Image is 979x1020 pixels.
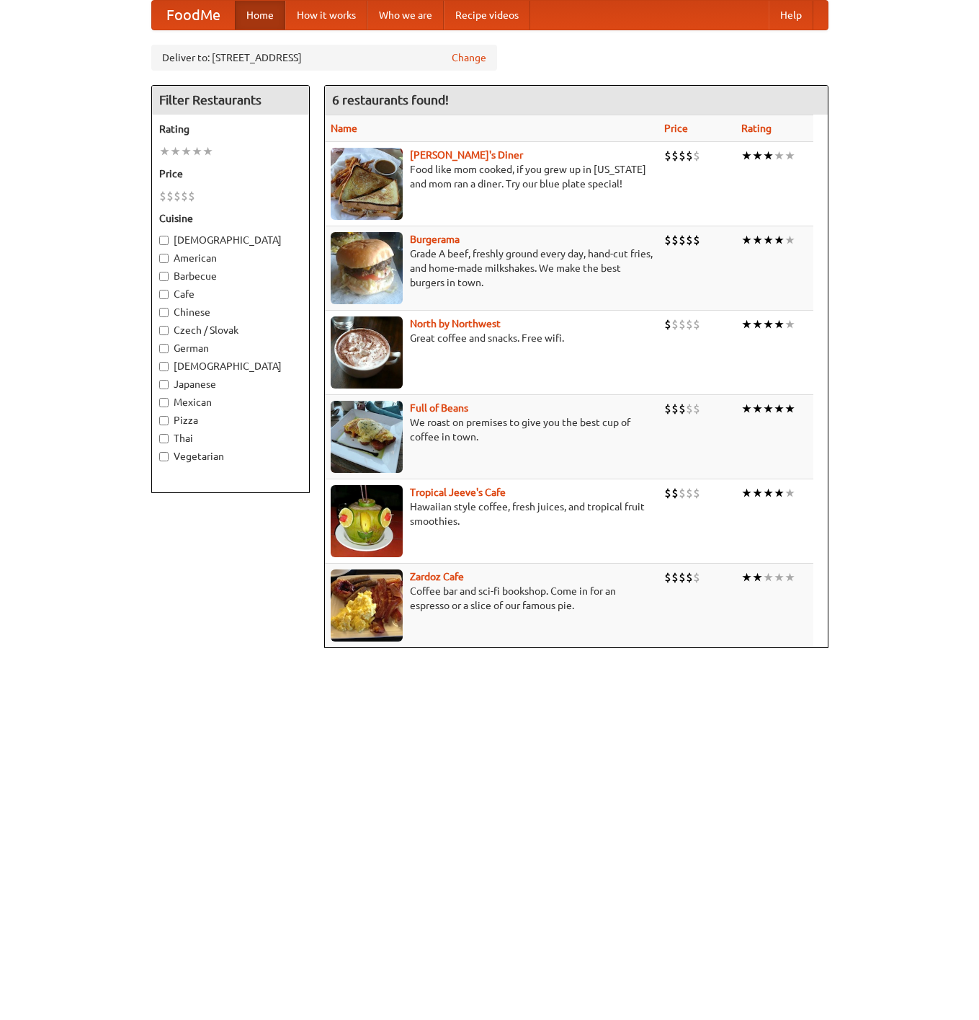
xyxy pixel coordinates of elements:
[159,233,302,247] label: [DEMOGRAPHIC_DATA]
[784,232,795,248] li: ★
[763,316,774,332] li: ★
[202,143,213,159] li: ★
[664,148,671,164] li: $
[159,143,170,159] li: ★
[774,569,784,585] li: ★
[741,569,752,585] li: ★
[664,401,671,417] li: $
[159,398,169,407] input: Mexican
[331,316,403,389] img: north.jpg
[784,485,795,501] li: ★
[686,232,693,248] li: $
[192,143,202,159] li: ★
[679,232,686,248] li: $
[671,485,679,501] li: $
[784,401,795,417] li: ★
[159,188,166,204] li: $
[159,449,302,464] label: Vegetarian
[784,569,795,585] li: ★
[159,341,302,355] label: German
[752,485,763,501] li: ★
[679,569,686,585] li: $
[763,569,774,585] li: ★
[741,232,752,248] li: ★
[159,395,302,409] label: Mexican
[159,272,169,281] input: Barbecue
[331,148,403,220] img: sallys.jpg
[159,254,169,263] input: American
[671,148,679,164] li: $
[763,148,774,164] li: ★
[774,316,784,332] li: ★
[331,415,653,444] p: We roast on premises to give you the best cup of coffee in town.
[410,234,460,245] b: Burgerama
[741,485,752,501] li: ★
[159,308,169,317] input: Chinese
[159,362,169,371] input: [DEMOGRAPHIC_DATA]
[332,93,449,107] ng-pluralize: 6 restaurants found!
[159,416,169,425] input: Pizza
[741,123,772,134] a: Rating
[763,485,774,501] li: ★
[752,316,763,332] li: ★
[784,148,795,164] li: ★
[774,148,784,164] li: ★
[159,431,302,445] label: Thai
[769,1,813,30] a: Help
[410,318,501,329] b: North by Northwest
[686,316,693,332] li: $
[664,485,671,501] li: $
[774,485,784,501] li: ★
[159,290,169,299] input: Cafe
[331,331,653,345] p: Great coffee and snacks. Free wifi.
[679,401,686,417] li: $
[159,269,302,283] label: Barbecue
[693,485,700,501] li: $
[285,1,367,30] a: How it works
[664,569,671,585] li: $
[159,323,302,337] label: Czech / Slovak
[159,359,302,373] label: [DEMOGRAPHIC_DATA]
[671,316,679,332] li: $
[774,401,784,417] li: ★
[679,485,686,501] li: $
[741,316,752,332] li: ★
[159,236,169,245] input: [DEMOGRAPHIC_DATA]
[159,122,302,136] h5: Rating
[686,569,693,585] li: $
[331,162,653,191] p: Food like mom cooked, if you grew up in [US_STATE] and mom ran a diner. Try our blue plate special!
[686,148,693,164] li: $
[331,401,403,473] img: beans.jpg
[752,232,763,248] li: ★
[671,232,679,248] li: $
[784,316,795,332] li: ★
[679,148,686,164] li: $
[331,584,653,613] p: Coffee bar and sci-fi bookshop. Come in for an espresso or a slice of our famous pie.
[170,143,181,159] li: ★
[693,316,700,332] li: $
[188,188,195,204] li: $
[181,143,192,159] li: ★
[410,402,468,414] a: Full of Beans
[763,232,774,248] li: ★
[159,377,302,391] label: Japanese
[159,434,169,443] input: Thai
[152,86,309,115] h4: Filter Restaurants
[671,569,679,585] li: $
[763,401,774,417] li: ★
[159,344,169,353] input: German
[331,123,357,134] a: Name
[693,569,700,585] li: $
[693,232,700,248] li: $
[410,149,523,161] a: [PERSON_NAME]'s Diner
[752,148,763,164] li: ★
[752,401,763,417] li: ★
[159,452,169,461] input: Vegetarian
[752,569,763,585] li: ★
[151,45,497,71] div: Deliver to: [STREET_ADDRESS]
[410,571,464,582] a: Zardoz Cafe
[331,485,403,557] img: jeeves.jpg
[679,316,686,332] li: $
